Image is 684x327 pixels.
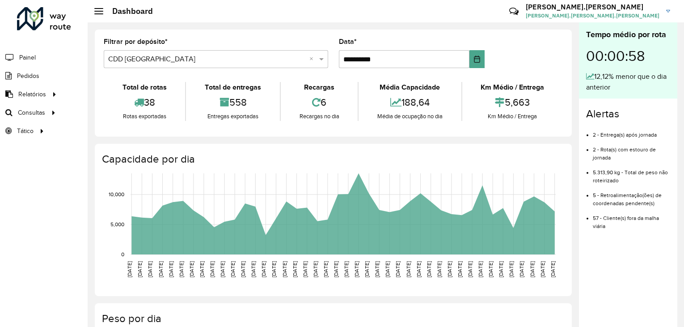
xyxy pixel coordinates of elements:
[526,12,659,20] span: [PERSON_NAME].[PERSON_NAME].[PERSON_NAME]
[17,71,39,81] span: Pedidos
[168,261,174,277] text: [DATE]
[374,261,380,277] text: [DATE]
[292,261,298,277] text: [DATE]
[109,191,124,197] text: 10,000
[19,53,36,62] span: Painel
[416,261,422,277] text: [DATE]
[106,82,183,93] div: Total de rotas
[586,41,670,71] div: 00:00:58
[405,261,411,277] text: [DATE]
[504,2,524,21] a: Contato Rápido
[104,36,168,47] label: Filtrar por depósito
[333,261,339,277] text: [DATE]
[540,261,545,277] text: [DATE]
[110,221,124,227] text: 5,000
[339,36,357,47] label: Data
[593,185,670,207] li: 5 - Retroalimentação(ões) de coordenadas pendente(s)
[302,261,308,277] text: [DATE]
[121,251,124,257] text: 0
[593,139,670,162] li: 2 - Rota(s) com estouro de jornada
[526,3,659,11] h3: [PERSON_NAME].[PERSON_NAME]
[529,261,535,277] text: [DATE]
[283,93,355,112] div: 6
[447,261,452,277] text: [DATE]
[550,261,556,277] text: [DATE]
[323,261,329,277] text: [DATE]
[271,261,277,277] text: [DATE]
[147,261,153,277] text: [DATE]
[220,261,225,277] text: [DATE]
[137,261,143,277] text: [DATE]
[593,124,670,139] li: 2 - Entrega(s) após jornada
[361,93,459,112] div: 188,64
[457,261,463,277] text: [DATE]
[282,261,287,277] text: [DATE]
[384,261,390,277] text: [DATE]
[230,261,236,277] text: [DATE]
[261,261,266,277] text: [DATE]
[158,261,164,277] text: [DATE]
[188,93,277,112] div: 558
[586,108,670,120] h4: Alertas
[343,261,349,277] text: [DATE]
[395,261,401,277] text: [DATE]
[283,112,355,121] div: Recargas no dia
[519,261,524,277] text: [DATE]
[436,261,442,277] text: [DATE]
[240,261,246,277] text: [DATE]
[477,261,483,277] text: [DATE]
[586,71,670,93] div: 12,12% menor que o dia anterior
[199,261,205,277] text: [DATE]
[103,6,153,16] h2: Dashboard
[593,162,670,185] li: 5.313,90 kg - Total de peso não roteirizado
[464,112,561,121] div: Km Médio / Entrega
[106,93,183,112] div: 38
[188,82,277,93] div: Total de entregas
[354,261,359,277] text: [DATE]
[106,112,183,121] div: Rotas exportadas
[17,126,34,136] span: Tático
[178,261,184,277] text: [DATE]
[488,261,494,277] text: [DATE]
[593,207,670,230] li: 57 - Cliente(s) fora da malha viária
[127,261,132,277] text: [DATE]
[464,93,561,112] div: 5,663
[498,261,504,277] text: [DATE]
[102,153,563,166] h4: Capacidade por dia
[467,261,473,277] text: [DATE]
[189,261,194,277] text: [DATE]
[364,261,370,277] text: [DATE]
[586,29,670,41] div: Tempo médio por rota
[18,90,46,99] span: Relatórios
[250,261,256,277] text: [DATE]
[102,312,563,325] h4: Peso por dia
[361,112,459,121] div: Média de ocupação no dia
[312,261,318,277] text: [DATE]
[18,108,45,117] span: Consultas
[508,261,514,277] text: [DATE]
[309,54,317,65] span: Clear all
[469,50,485,68] button: Choose Date
[283,82,355,93] div: Recargas
[464,82,561,93] div: Km Médio / Entrega
[188,112,277,121] div: Entregas exportadas
[209,261,215,277] text: [DATE]
[361,82,459,93] div: Média Capacidade
[426,261,432,277] text: [DATE]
